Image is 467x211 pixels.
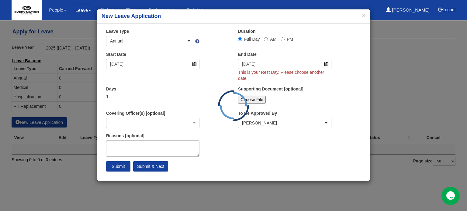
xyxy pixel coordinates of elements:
[238,96,266,104] input: Choose File
[238,51,257,57] label: End Date
[441,187,461,205] iframe: chat widget
[106,36,194,46] button: Annual
[244,37,260,42] span: Full Day
[362,12,365,18] button: ×
[238,86,303,92] label: Supporting Document [optional]
[102,13,161,19] b: New Leave Application
[106,110,165,116] label: Covering Officer(s) [optional]
[106,51,126,57] label: Start Date
[106,28,129,34] label: Leave Type
[133,161,168,172] input: Submit & Next
[238,70,324,81] span: This is your Rest Day. Please choose another date.
[238,59,331,69] input: d/m/yyyy
[238,118,331,128] button: Sui Ji Gan
[106,133,144,139] label: Reasons [optional]
[106,59,199,69] input: d/m/yyyy
[110,38,186,44] div: Annual
[106,161,130,172] input: Submit
[270,37,276,42] span: AM
[106,86,116,92] label: Days
[238,110,277,116] label: To Be Approved By
[242,120,324,126] div: [PERSON_NAME]
[287,37,293,42] span: PM
[106,94,199,100] div: 1
[238,28,256,34] label: Duration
